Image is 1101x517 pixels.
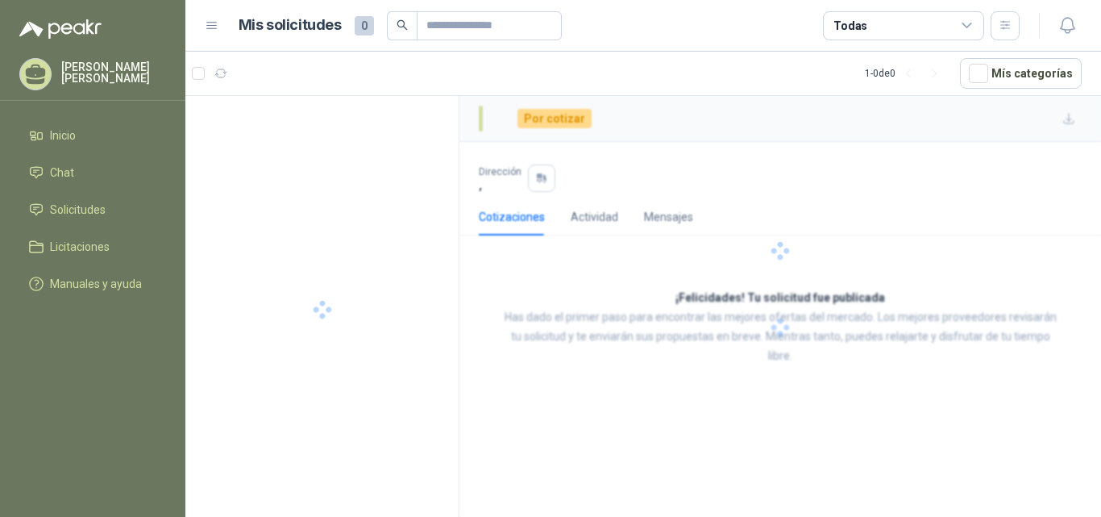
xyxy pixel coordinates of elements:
[50,238,110,256] span: Licitaciones
[61,61,166,84] p: [PERSON_NAME] [PERSON_NAME]
[19,269,166,299] a: Manuales y ayuda
[50,275,142,293] span: Manuales y ayuda
[833,17,867,35] div: Todas
[19,157,166,188] a: Chat
[50,127,76,144] span: Inicio
[355,16,374,35] span: 0
[19,120,166,151] a: Inicio
[19,19,102,39] img: Logo peakr
[19,194,166,225] a: Solicitudes
[19,231,166,262] a: Licitaciones
[397,19,408,31] span: search
[960,58,1082,89] button: Mís categorías
[50,201,106,219] span: Solicitudes
[50,164,74,181] span: Chat
[865,60,947,86] div: 1 - 0 de 0
[239,14,342,37] h1: Mis solicitudes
